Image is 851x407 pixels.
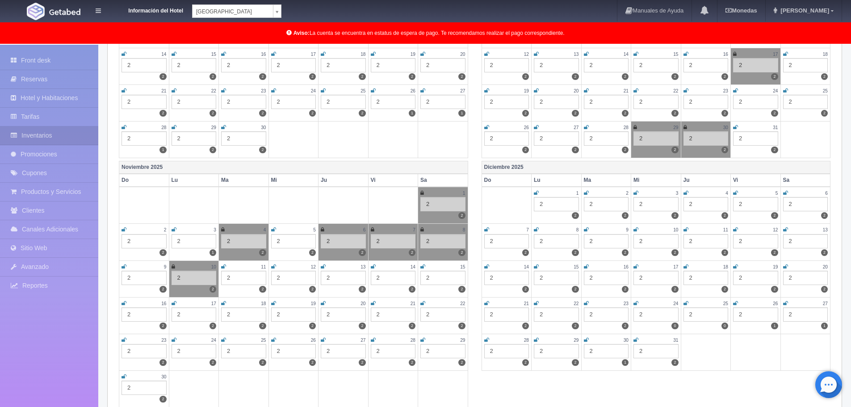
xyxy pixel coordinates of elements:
div: 2 [420,197,465,211]
small: 28 [161,125,166,130]
div: 2 [420,95,465,109]
small: 28 [624,125,629,130]
small: 21 [624,88,629,93]
small: 19 [411,52,415,57]
label: 2 [522,359,529,366]
div: 2 [484,271,529,285]
label: 2 [671,212,678,219]
label: 2 [572,323,579,329]
div: 2 [122,95,167,109]
th: Diciembre 2025 [482,161,830,174]
label: 1 [409,110,415,117]
div: 2 [321,234,366,248]
label: 2 [572,212,579,219]
label: 2 [359,359,365,366]
label: 2 [771,286,778,293]
label: 2 [159,249,166,256]
div: 2 [420,234,465,248]
small: 31 [773,125,778,130]
th: Vi [731,174,781,187]
div: 2 [783,234,828,248]
small: 11 [261,264,266,269]
small: 17 [211,301,216,306]
label: 2 [309,359,316,366]
label: 2 [159,359,166,366]
label: 2 [622,323,629,329]
label: 2 [359,73,365,80]
label: 2 [309,249,316,256]
label: 2 [210,286,216,293]
small: 16 [723,52,728,57]
label: 2 [671,110,678,117]
label: 2 [259,110,266,117]
div: 2 [371,58,416,72]
div: 2 [484,58,529,72]
small: 22 [673,88,678,93]
label: 2 [622,286,629,293]
small: 20 [460,52,465,57]
label: 2 [721,212,728,219]
div: 2 [371,271,416,285]
label: 2 [210,359,216,366]
label: 2 [259,73,266,80]
label: 2 [572,359,579,366]
label: 2 [359,249,365,256]
div: 2 [534,131,579,146]
div: 2 [584,307,629,322]
small: 16 [624,264,629,269]
img: Getabed [27,3,45,20]
small: 12 [524,52,529,57]
div: 2 [584,95,629,109]
div: 2 [534,344,579,358]
div: 2 [371,234,416,248]
label: 2 [309,286,316,293]
div: 2 [122,307,167,322]
div: 2 [172,234,217,248]
label: 1 [159,147,166,153]
span: [GEOGRAPHIC_DATA] [196,5,269,18]
div: 2 [271,234,316,248]
label: 2 [259,147,266,153]
label: 2 [622,147,629,153]
small: 9 [164,264,167,269]
div: 2 [371,95,416,109]
label: 2 [409,359,415,366]
label: 1 [622,359,629,366]
label: 2 [159,286,166,293]
th: Noviembre 2025 [119,161,468,174]
label: 2 [671,73,678,80]
label: 2 [259,249,266,256]
small: 8 [463,227,465,232]
label: 2 [522,73,529,80]
label: 2 [671,147,678,153]
small: 20 [361,301,365,306]
label: 2 [522,147,529,153]
div: 2 [321,271,366,285]
label: 2 [671,249,678,256]
label: 2 [458,286,465,293]
small: 15 [574,264,579,269]
th: Ma [219,174,269,187]
div: 2 [733,271,778,285]
label: 1 [210,249,216,256]
small: 21 [161,88,166,93]
div: 2 [683,197,729,211]
label: 2 [771,147,778,153]
small: 15 [460,264,465,269]
small: 10 [211,264,216,269]
div: 2 [534,95,579,109]
img: Getabed [49,8,80,15]
label: 2 [159,396,166,403]
label: 2 [821,73,828,80]
div: 2 [683,234,729,248]
small: 25 [823,88,828,93]
div: 2 [271,58,316,72]
label: 2 [259,286,266,293]
div: 2 [221,131,266,146]
div: 2 [172,271,217,285]
small: 17 [773,52,778,57]
div: 2 [534,234,579,248]
small: 5 [776,191,778,196]
label: 2 [522,249,529,256]
th: Ma [581,174,631,187]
